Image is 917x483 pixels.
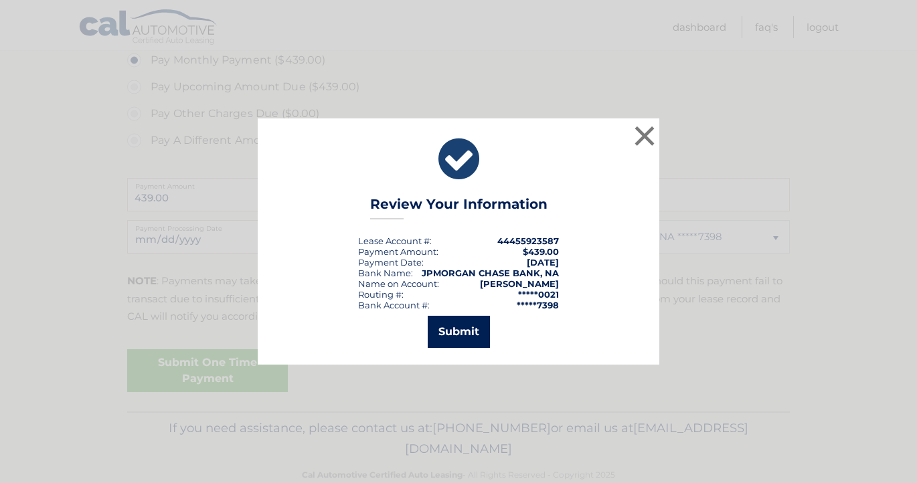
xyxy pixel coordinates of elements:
[370,196,548,219] h3: Review Your Information
[358,246,438,257] div: Payment Amount:
[480,278,559,289] strong: [PERSON_NAME]
[358,289,404,300] div: Routing #:
[428,316,490,348] button: Submit
[358,257,424,268] div: :
[523,246,559,257] span: $439.00
[358,257,422,268] span: Payment Date
[358,300,430,310] div: Bank Account #:
[497,235,559,246] strong: 44455923587
[422,268,559,278] strong: JPMORGAN CHASE BANK, NA
[358,268,413,278] div: Bank Name:
[358,235,432,246] div: Lease Account #:
[631,122,658,149] button: ×
[527,257,559,268] span: [DATE]
[358,278,439,289] div: Name on Account:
